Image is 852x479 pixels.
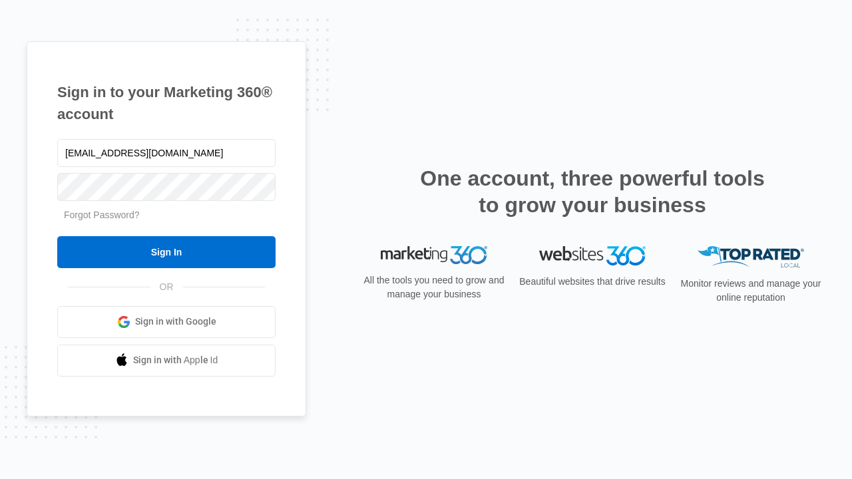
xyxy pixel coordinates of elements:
[57,345,276,377] a: Sign in with Apple Id
[381,246,487,265] img: Marketing 360
[57,236,276,268] input: Sign In
[518,275,667,289] p: Beautiful websites that drive results
[135,315,216,329] span: Sign in with Google
[133,353,218,367] span: Sign in with Apple Id
[57,139,276,167] input: Email
[64,210,140,220] a: Forgot Password?
[359,273,509,301] p: All the tools you need to grow and manage your business
[57,81,276,125] h1: Sign in to your Marketing 360® account
[676,277,825,305] p: Monitor reviews and manage your online reputation
[539,246,646,265] img: Websites 360
[698,246,804,268] img: Top Rated Local
[150,280,183,294] span: OR
[416,165,769,218] h2: One account, three powerful tools to grow your business
[57,306,276,338] a: Sign in with Google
